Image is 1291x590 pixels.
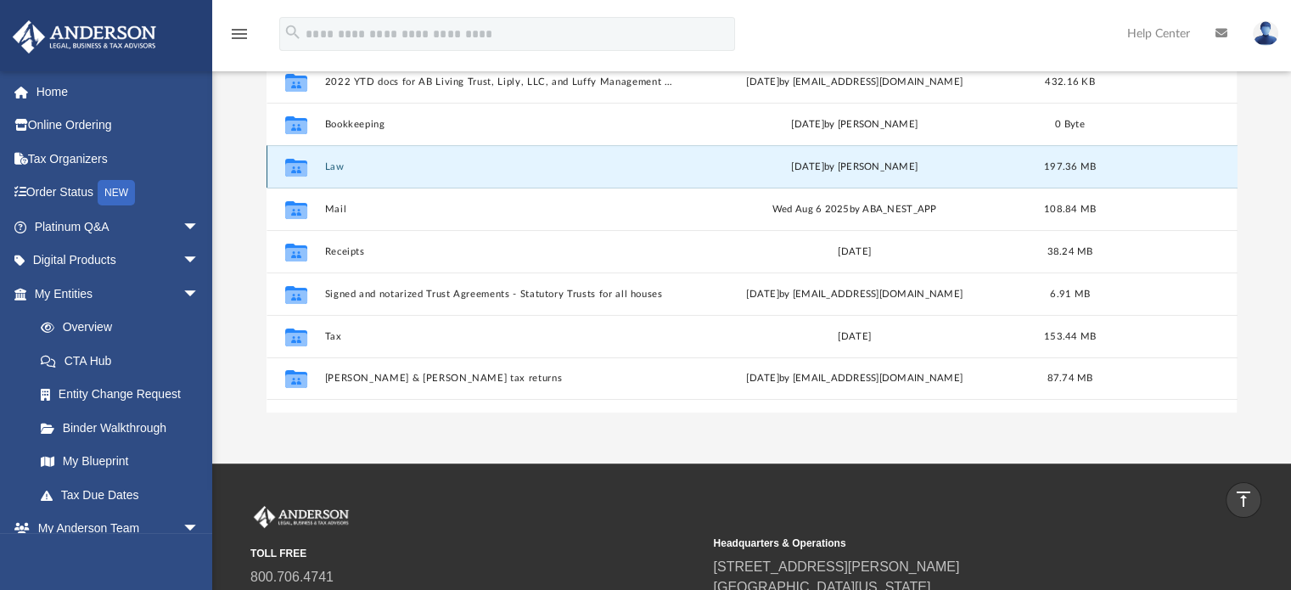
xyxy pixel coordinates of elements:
[8,20,161,53] img: Anderson Advisors Platinum Portal
[1233,489,1254,509] i: vertical_align_top
[1045,77,1094,87] span: 432.16 KB
[283,23,302,42] i: search
[229,24,250,44] i: menu
[1043,162,1095,171] span: 197.36 MB
[1047,247,1092,256] span: 38.24 MB
[12,244,225,278] a: Digital Productsarrow_drop_down
[713,559,959,574] a: [STREET_ADDRESS][PERSON_NAME]
[680,287,1028,302] div: [DATE] by [EMAIL_ADDRESS][DOMAIN_NAME]
[324,331,672,342] button: Tax
[12,176,225,211] a: Order StatusNEW
[1043,332,1095,341] span: 153.44 MB
[24,411,225,445] a: Binder Walkthrough
[24,445,216,479] a: My Blueprint
[98,180,135,205] div: NEW
[1050,289,1090,299] span: 6.91 MB
[12,109,225,143] a: Online Ordering
[24,478,225,512] a: Tax Due Dates
[1226,482,1261,518] a: vertical_align_top
[680,202,1028,217] div: Wed Aug 6 2025 by ABA_NEST_APP
[324,289,672,300] button: Signed and notarized Trust Agreements - Statutory Trusts for all houses
[324,246,672,257] button: Receipts
[250,570,334,584] a: 800.706.4741
[680,160,1028,175] div: [DATE] by [PERSON_NAME]
[24,344,225,378] a: CTA Hub
[680,244,1028,260] div: [DATE]
[324,204,672,215] button: Mail
[24,311,225,345] a: Overview
[229,32,250,44] a: menu
[12,277,225,311] a: My Entitiesarrow_drop_down
[250,546,701,561] small: TOLL FREE
[250,506,352,528] img: Anderson Advisors Platinum Portal
[1043,205,1095,214] span: 108.84 MB
[182,277,216,312] span: arrow_drop_down
[12,75,225,109] a: Home
[182,512,216,547] span: arrow_drop_down
[324,76,672,87] button: 2022 YTD docs for AB Living Trust, Liply, LLC, and Luffy Management Corporation
[1253,21,1278,46] img: User Pic
[12,142,225,176] a: Tax Organizers
[680,117,1028,132] div: [DATE] by [PERSON_NAME]
[324,161,672,172] button: Law
[182,244,216,278] span: arrow_drop_down
[24,378,225,412] a: Entity Change Request
[324,119,672,130] button: Bookkeeping
[324,374,672,385] button: [PERSON_NAME] & [PERSON_NAME] tax returns
[182,210,216,244] span: arrow_drop_down
[680,329,1028,345] div: [DATE]
[12,512,216,546] a: My Anderson Teamarrow_drop_down
[680,75,1028,90] div: [DATE] by [EMAIL_ADDRESS][DOMAIN_NAME]
[12,210,225,244] a: Platinum Q&Aarrow_drop_down
[267,60,1238,412] div: grid
[713,536,1164,551] small: Headquarters & Operations
[1047,374,1092,384] span: 87.74 MB
[1055,120,1085,129] span: 0 Byte
[680,372,1028,387] div: [DATE] by [EMAIL_ADDRESS][DOMAIN_NAME]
